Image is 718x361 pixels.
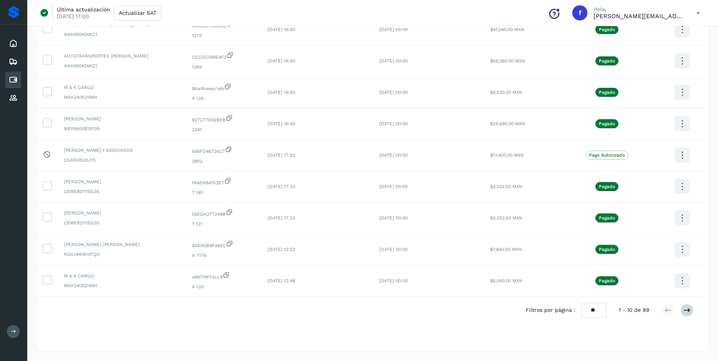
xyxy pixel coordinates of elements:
[64,251,180,258] span: ROVJ9406197Q3
[64,210,180,216] span: [PERSON_NAME]
[268,90,295,95] span: [DATE] 16:43
[599,215,615,221] p: Pagado
[268,152,295,158] span: [DATE] 17:33
[599,278,615,283] p: Pagado
[192,51,255,61] span: CECDC099E4F3
[192,209,255,218] span: 02EDA377248B
[192,177,255,186] span: FA6D68A153E7
[268,215,295,221] span: [DATE] 17:23
[192,189,255,196] span: T 140
[192,64,255,70] span: 1269
[599,58,615,64] p: Pagado
[64,282,180,289] span: MAK2405219M1
[268,247,295,252] span: [DATE] 12:52
[192,146,255,155] span: 936FD46726C7
[64,272,180,279] span: M & K CARGO
[192,95,255,102] span: A 135
[64,84,180,91] span: M & K CARGO
[599,184,615,189] p: Pagado
[490,278,522,283] span: $5,040.00 MXN
[490,121,525,126] span: $29,680.00 MXN
[490,90,522,95] span: $9,520.00 MXN
[5,72,21,88] div: Cuentas por pagar
[379,152,408,158] span: [DATE] 00:00
[5,53,21,70] div: Embarques
[490,247,522,252] span: $7,840.00 MXN
[64,94,180,101] span: MAK2405219M1
[64,147,180,154] span: [PERSON_NAME] Y ASOCIADOS
[192,83,255,92] span: 9ba4beeac1eb
[192,252,255,259] span: A 7176
[379,247,408,252] span: [DATE] 00:00
[379,215,408,221] span: [DATE] 00:00
[64,125,180,132] span: MEPS600515P39
[114,5,161,20] button: Actualizar SAT
[64,157,180,163] span: CSA150520JY5
[64,219,180,226] span: CEME821115G35
[192,158,255,165] span: 3802
[64,188,180,195] span: CEME821115G35
[268,121,295,126] span: [DATE] 16:43
[119,10,156,16] span: Actualizar SAT
[64,53,180,59] span: AUTOTRANSPORTES [PERSON_NAME]
[593,12,684,20] p: favio.serrano@logisticabennu.com
[589,152,625,158] p: Pago Autorizado
[599,121,615,126] p: Pagado
[268,58,295,64] span: [DATE] 16:50
[379,121,408,126] span: [DATE] 00:00
[64,178,180,185] span: [PERSON_NAME]
[268,278,295,283] span: [DATE] 12:48
[593,6,684,12] p: Hola,
[599,90,615,95] p: Pagado
[599,247,615,252] p: Pagado
[379,27,408,32] span: [DATE] 00:00
[599,27,615,32] p: Pagado
[5,35,21,52] div: Inicio
[192,271,255,280] span: e66719f7dcc9
[192,126,255,133] span: 3347
[379,184,408,189] span: [DATE] 00:00
[57,6,110,13] p: Última actualización
[379,278,408,283] span: [DATE] 00:00
[64,115,180,122] span: [PERSON_NAME]
[268,184,295,189] span: [DATE] 17:23
[490,27,524,32] span: $47,040.00 MXN
[379,90,408,95] span: [DATE] 00:00
[64,31,180,38] span: ANA990426KZ1
[490,184,522,189] span: $3,322.50 MXN
[192,240,255,249] span: 4AD42B9F44EC
[192,283,255,290] span: A 130
[619,306,649,314] span: 1 - 10 de 89
[268,27,295,32] span: [DATE] 16:50
[490,215,522,221] span: $3,322.50 MXN
[192,32,255,39] span: 1270
[64,62,180,69] span: ANA990426KZ1
[64,241,180,248] span: [PERSON_NAME] [PERSON_NAME]
[526,306,575,314] span: Filtros por página :
[379,58,408,64] span: [DATE] 00:00
[5,90,21,106] div: Proveedores
[192,221,255,227] span: T 121
[490,152,524,158] span: $17,400.00 MXN
[490,58,525,64] span: $59,360.00 MXN
[57,13,89,20] p: [DATE] 17:00
[192,114,255,123] span: 927C77E62BEB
